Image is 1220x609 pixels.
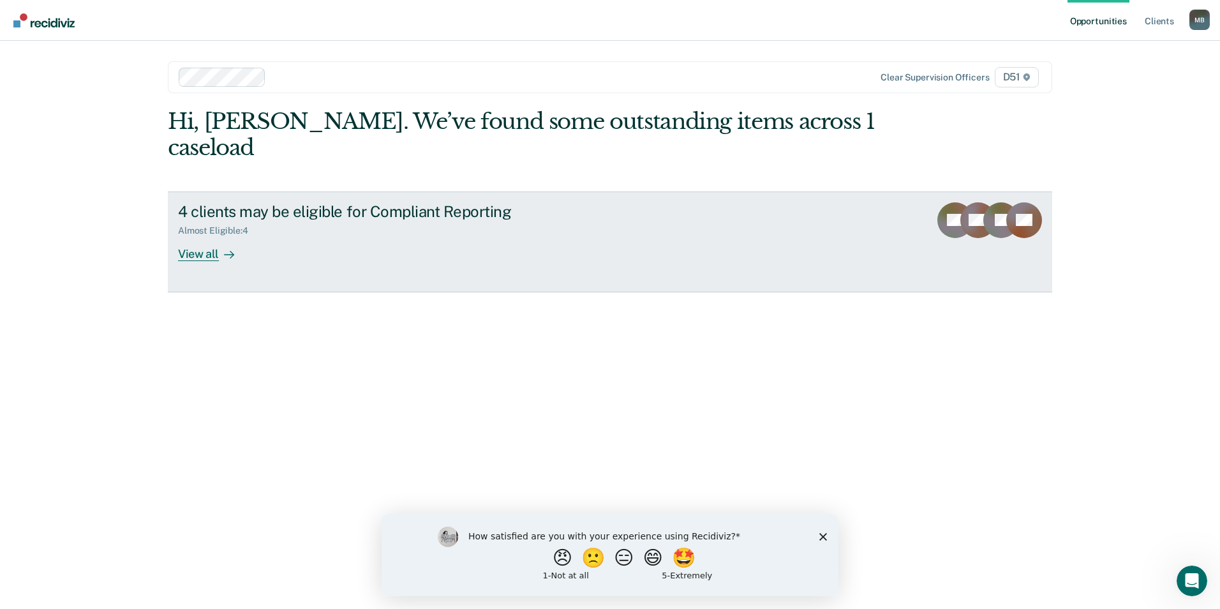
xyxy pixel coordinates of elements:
[1189,10,1210,30] div: M B
[168,192,1052,292] a: 4 clients may be eligible for Compliant ReportingAlmost Eligible:4View all
[995,67,1039,87] span: D51
[178,225,258,236] div: Almost Eligible : 4
[382,514,838,596] iframe: Survey by Kim from Recidiviz
[1189,10,1210,30] button: Profile dropdown button
[881,72,989,83] div: Clear supervision officers
[168,109,875,161] div: Hi, [PERSON_NAME]. We’ve found some outstanding items across 1 caseload
[13,13,75,27] img: Recidiviz
[1177,566,1207,596] iframe: Intercom live chat
[178,202,626,221] div: 4 clients may be eligible for Compliant Reporting
[178,236,249,261] div: View all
